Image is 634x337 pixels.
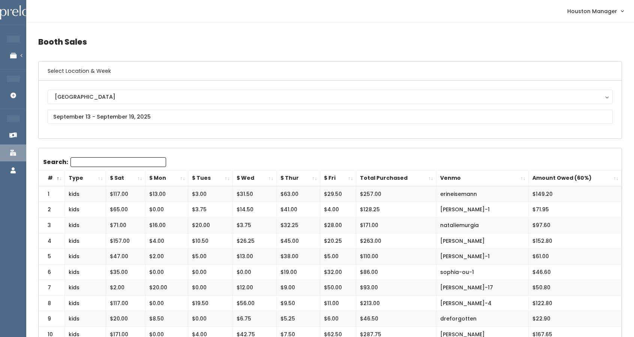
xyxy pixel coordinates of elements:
[188,264,233,280] td: $0.00
[39,311,65,327] td: 9
[436,295,528,311] td: [PERSON_NAME]-4
[436,170,528,186] th: Venmo: activate to sort column ascending
[436,217,528,233] td: nataliemurgia
[232,170,276,186] th: $ Wed: activate to sort column ascending
[106,280,145,296] td: $2.00
[106,249,145,265] td: $47.00
[65,170,106,186] th: Type: activate to sort column ascending
[106,264,145,280] td: $35.00
[106,311,145,327] td: $20.00
[276,202,320,218] td: $41.00
[232,280,276,296] td: $12.00
[276,295,320,311] td: $9.50
[436,186,528,202] td: erineisemann
[65,249,106,265] td: kids
[39,264,65,280] td: 6
[529,186,622,202] td: $149.20
[106,186,145,202] td: $117.00
[356,170,436,186] th: Total Purchased: activate to sort column ascending
[436,233,528,249] td: [PERSON_NAME]
[529,233,622,249] td: $152.80
[320,249,356,265] td: $5.00
[276,217,320,233] td: $32.25
[320,233,356,249] td: $20.25
[276,249,320,265] td: $38.00
[39,62,622,81] h6: Select Location & Week
[356,264,436,280] td: $86.00
[65,280,106,296] td: kids
[356,249,436,265] td: $110.00
[39,170,65,186] th: #: activate to sort column descending
[320,264,356,280] td: $32.00
[436,264,528,280] td: sophia-ou-1
[65,202,106,218] td: kids
[106,170,145,186] th: $ Sat: activate to sort column ascending
[320,202,356,218] td: $4.00
[145,217,188,233] td: $16.00
[145,186,188,202] td: $13.00
[276,311,320,327] td: $5.25
[39,202,65,218] td: 2
[232,186,276,202] td: $31.50
[567,7,617,15] span: Houston Manager
[320,280,356,296] td: $50.00
[145,170,188,186] th: $ Mon: activate to sort column ascending
[276,233,320,249] td: $45.00
[48,90,613,104] button: [GEOGRAPHIC_DATA]
[529,264,622,280] td: $46.60
[560,3,631,19] a: Houston Manager
[38,32,622,52] h4: Booth Sales
[356,217,436,233] td: $171.00
[145,233,188,249] td: $4.00
[529,249,622,265] td: $61.00
[356,202,436,218] td: $128.25
[232,311,276,327] td: $6.75
[529,217,622,233] td: $97.60
[232,233,276,249] td: $26.25
[188,170,233,186] th: $ Tues: activate to sort column ascending
[48,110,613,124] input: September 13 - September 19, 2025
[39,233,65,249] td: 4
[356,186,436,202] td: $257.00
[356,311,436,327] td: $46.50
[188,311,233,327] td: $0.00
[188,280,233,296] td: $0.00
[436,202,528,218] td: [PERSON_NAME]-1
[145,264,188,280] td: $0.00
[320,295,356,311] td: $11.00
[188,249,233,265] td: $5.00
[436,249,528,265] td: [PERSON_NAME]-1
[39,186,65,202] td: 1
[188,295,233,311] td: $19.50
[188,233,233,249] td: $10.50
[320,170,356,186] th: $ Fri: activate to sort column ascending
[145,295,188,311] td: $0.00
[65,264,106,280] td: kids
[232,249,276,265] td: $13.00
[39,280,65,296] td: 7
[232,264,276,280] td: $0.00
[188,202,233,218] td: $3.75
[529,280,622,296] td: $50.80
[356,233,436,249] td: $263.00
[232,202,276,218] td: $14.50
[188,217,233,233] td: $20.00
[39,249,65,265] td: 5
[65,311,106,327] td: kids
[106,295,145,311] td: $117.00
[276,170,320,186] th: $ Thur: activate to sort column ascending
[145,249,188,265] td: $2.00
[276,280,320,296] td: $9.00
[145,311,188,327] td: $8.50
[65,233,106,249] td: kids
[65,295,106,311] td: kids
[276,186,320,202] td: $63.00
[232,295,276,311] td: $56.00
[529,295,622,311] td: $122.80
[529,202,622,218] td: $71.95
[529,311,622,327] td: $22.90
[145,280,188,296] td: $20.00
[320,217,356,233] td: $28.00
[276,264,320,280] td: $19.00
[145,202,188,218] td: $0.00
